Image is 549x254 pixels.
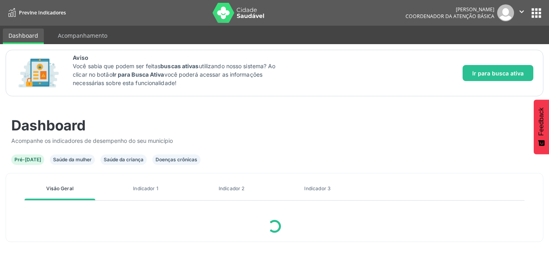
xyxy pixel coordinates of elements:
[534,100,549,154] button: Feedback - Mostrar pesquisa
[282,182,353,195] a: Indicador 3
[514,4,529,21] button: 
[19,9,66,16] span: Previne Indicadores
[3,28,44,44] a: Dashboard
[52,28,113,43] a: Acompanhamento
[16,55,61,91] img: Imagem de CalloutCard
[196,182,267,195] a: Indicador 2
[11,117,538,134] div: Dashboard
[14,156,41,163] div: Pré-[DATE]
[156,156,197,163] div: Doenças crônicas
[529,6,543,20] button: apps
[406,13,494,20] span: Coordenador da Atenção Básica
[472,69,524,77] span: Ir para busca ativa
[160,63,199,69] strong: buscas ativas
[538,108,545,136] span: Feedback
[73,53,285,62] span: Aviso
[11,136,538,145] div: Acompanhe os indicadores de desempenho do seu município
[53,156,92,163] div: Saúde da mulher
[25,182,95,195] a: Visão Geral
[73,62,285,87] p: Você sabia que podem ser feitas utilizando nosso sistema? Ao clicar no botão você poderá acessar ...
[111,182,181,195] a: Indicador 1
[463,65,533,81] button: Ir para busca ativa
[104,156,143,163] div: Saúde da criança
[6,6,66,19] a: Previne Indicadores
[113,71,164,78] strong: Ir para Busca Ativa
[406,6,494,13] div: [PERSON_NAME]
[517,7,526,16] i: 
[497,4,514,21] img: img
